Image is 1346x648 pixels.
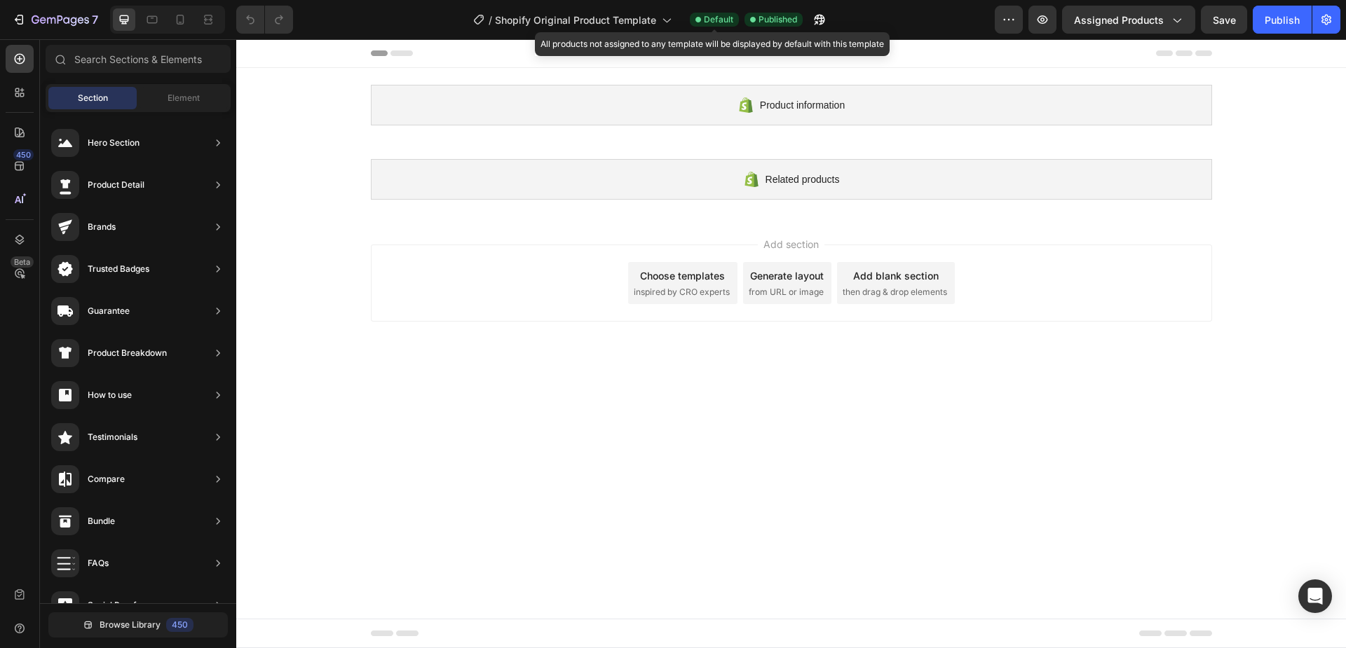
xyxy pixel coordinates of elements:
[397,247,494,259] span: inspired by CRO experts
[78,92,108,104] span: Section
[48,612,228,637] button: Browse Library450
[512,247,587,259] span: from URL or image
[529,132,604,149] span: Related products
[704,13,733,26] span: Default
[88,346,167,360] div: Product Breakdown
[88,556,109,570] div: FAQs
[1074,13,1164,27] span: Assigned Products
[88,304,130,318] div: Guarantee
[236,39,1346,648] iframe: Design area
[404,229,489,244] div: Choose templates
[1253,6,1312,34] button: Publish
[88,136,140,150] div: Hero Section
[1213,14,1236,26] span: Save
[166,618,193,632] div: 450
[1298,579,1332,613] div: Open Intercom Messenger
[13,149,34,160] div: 450
[88,262,149,276] div: Trusted Badges
[1265,13,1300,27] div: Publish
[88,514,115,528] div: Bundle
[46,45,231,73] input: Search Sections & Elements
[88,598,137,612] div: Social Proof
[495,13,656,27] span: Shopify Original Product Template
[88,430,137,444] div: Testimonials
[92,11,98,28] p: 7
[88,472,125,486] div: Compare
[514,229,587,244] div: Generate layout
[6,6,104,34] button: 7
[88,388,132,402] div: How to use
[1062,6,1195,34] button: Assigned Products
[759,13,797,26] span: Published
[11,256,34,268] div: Beta
[88,178,144,192] div: Product Detail
[617,229,702,244] div: Add blank section
[100,619,161,631] span: Browse Library
[88,220,116,234] div: Brands
[1201,6,1247,34] button: Save
[522,198,588,212] span: Add section
[168,92,200,104] span: Element
[606,247,711,259] span: then drag & drop elements
[236,6,293,34] div: Undo/Redo
[489,13,492,27] span: /
[524,57,609,74] span: Product information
